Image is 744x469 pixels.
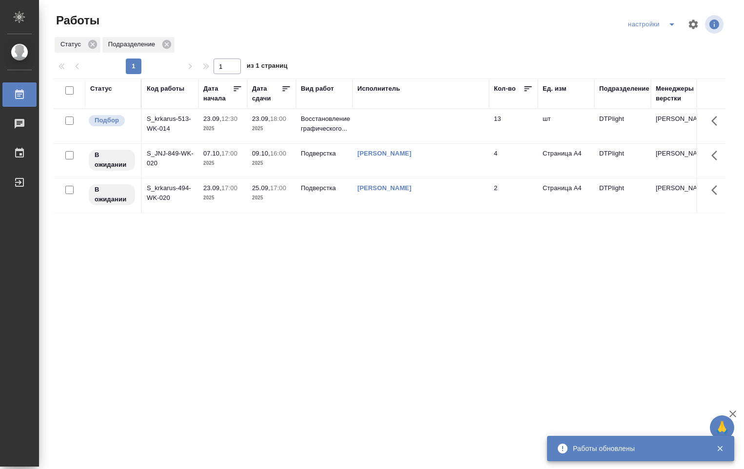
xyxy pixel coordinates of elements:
div: Кол-во [494,84,516,94]
p: 12:30 [221,115,237,122]
p: В ожидании [95,150,129,170]
a: [PERSON_NAME] [357,184,411,192]
p: [PERSON_NAME] [656,114,703,124]
p: Подразделение [108,39,158,49]
div: Можно подбирать исполнителей [88,114,136,127]
span: из 1 страниц [247,60,288,74]
button: Здесь прячутся важные кнопки [705,178,729,202]
p: 17:00 [221,184,237,192]
div: Подразделение [102,37,175,53]
div: Менеджеры верстки [656,84,703,103]
td: шт [538,109,594,143]
p: Подверстка [301,149,348,158]
p: 17:00 [270,184,286,192]
p: 25.09, [252,184,270,192]
p: 2025 [252,124,291,134]
div: Статус [55,37,100,53]
div: Дата начала [203,84,233,103]
p: 07.10, [203,150,221,157]
div: Исполнитель назначен, приступать к работе пока рано [88,149,136,172]
p: 18:00 [270,115,286,122]
td: S_krkarus-494-WK-020 [142,178,198,213]
td: 4 [489,144,538,178]
p: Восстановление графического... [301,114,348,134]
div: Статус [90,84,112,94]
p: Подверстка [301,183,348,193]
p: 23.09, [203,184,221,192]
button: Здесь прячутся важные кнопки [705,109,729,133]
p: 2025 [203,193,242,203]
p: В ожидании [95,185,129,204]
p: 23.09, [203,115,221,122]
p: 17:00 [221,150,237,157]
span: Посмотреть информацию [705,15,725,34]
p: [PERSON_NAME] [656,183,703,193]
div: Код работы [147,84,184,94]
td: S_krkarus-513-WK-014 [142,109,198,143]
div: Подразделение [599,84,649,94]
p: Статус [60,39,84,49]
td: Страница А4 [538,178,594,213]
button: Закрыть [710,444,730,453]
td: Страница А4 [538,144,594,178]
div: Ед. изм [543,84,567,94]
div: split button [626,17,682,32]
span: Настроить таблицу [682,13,705,36]
button: Здесь прячутся важные кнопки [705,144,729,167]
div: Вид работ [301,84,334,94]
td: S_JNJ-849-WK-020 [142,144,198,178]
td: 13 [489,109,538,143]
p: 2025 [203,158,242,168]
p: 23.09, [252,115,270,122]
span: 🙏 [714,417,730,438]
p: 2025 [252,193,291,203]
td: DTPlight [594,109,651,143]
p: 16:00 [270,150,286,157]
div: Исполнитель [357,84,400,94]
td: 2 [489,178,538,213]
p: [PERSON_NAME] [656,149,703,158]
p: 09.10, [252,150,270,157]
div: Работы обновлены [573,444,702,453]
span: Работы [54,13,99,28]
button: 🙏 [710,415,734,440]
p: 2025 [252,158,291,168]
td: DTPlight [594,178,651,213]
p: Подбор [95,116,119,125]
div: Исполнитель назначен, приступать к работе пока рано [88,183,136,206]
a: [PERSON_NAME] [357,150,411,157]
p: 2025 [203,124,242,134]
div: Дата сдачи [252,84,281,103]
td: DTPlight [594,144,651,178]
